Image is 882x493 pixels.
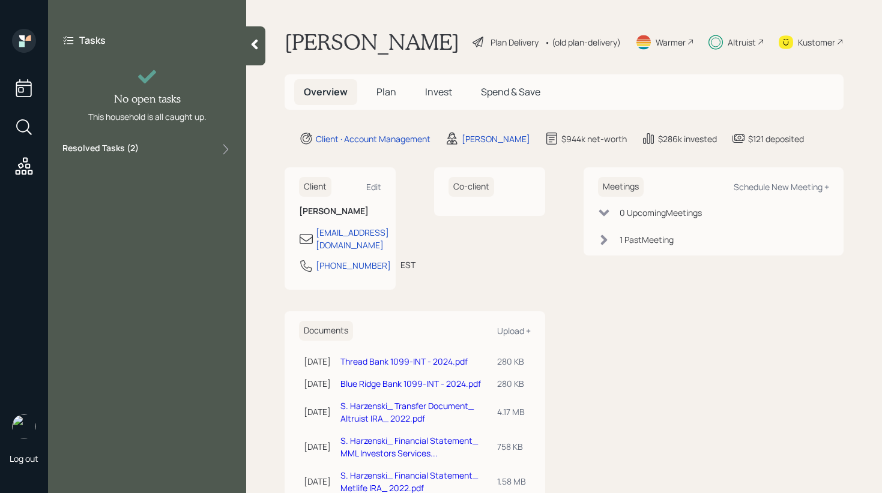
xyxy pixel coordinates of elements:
[340,400,474,424] a: S. Harzenski_ Transfer Document_ Altruist IRA_ 2022.pdf
[425,85,452,98] span: Invest
[620,233,674,246] div: 1 Past Meeting
[728,36,756,49] div: Altruist
[462,133,530,145] div: [PERSON_NAME]
[497,405,526,418] div: 4.17 MB
[561,133,627,145] div: $944k net-worth
[481,85,540,98] span: Spend & Save
[376,85,396,98] span: Plan
[497,355,526,368] div: 280 KB
[656,36,686,49] div: Warmer
[620,206,702,219] div: 0 Upcoming Meeting s
[299,321,353,341] h6: Documents
[366,181,381,193] div: Edit
[748,133,804,145] div: $121 deposited
[497,377,526,390] div: 280 KB
[79,34,106,47] label: Tasks
[304,440,331,453] div: [DATE]
[12,414,36,438] img: retirable_logo.png
[304,475,331,488] div: [DATE]
[299,177,331,197] h6: Client
[491,36,539,49] div: Plan Delivery
[316,259,391,272] div: [PHONE_NUMBER]
[497,440,526,453] div: 758 KB
[299,206,381,217] h6: [PERSON_NAME]
[658,133,717,145] div: $286k invested
[304,405,331,418] div: [DATE]
[316,133,430,145] div: Client · Account Management
[304,355,331,368] div: [DATE]
[88,110,207,123] div: This household is all caught up.
[598,177,644,197] h6: Meetings
[316,226,389,251] div: [EMAIL_ADDRESS][DOMAIN_NAME]
[304,85,348,98] span: Overview
[400,258,415,271] div: EST
[340,435,478,459] a: S. Harzenski_ Financial Statement_ MML Investors Services...
[114,92,181,106] h4: No open tasks
[497,475,526,488] div: 1.58 MB
[497,325,531,336] div: Upload +
[734,181,829,193] div: Schedule New Meeting +
[798,36,835,49] div: Kustomer
[340,378,481,389] a: Blue Ridge Bank 1099-INT - 2024.pdf
[545,36,621,49] div: • (old plan-delivery)
[10,453,38,464] div: Log out
[285,29,459,55] h1: [PERSON_NAME]
[62,142,139,157] label: Resolved Tasks ( 2 )
[449,177,494,197] h6: Co-client
[340,356,468,367] a: Thread Bank 1099-INT - 2024.pdf
[304,377,331,390] div: [DATE]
